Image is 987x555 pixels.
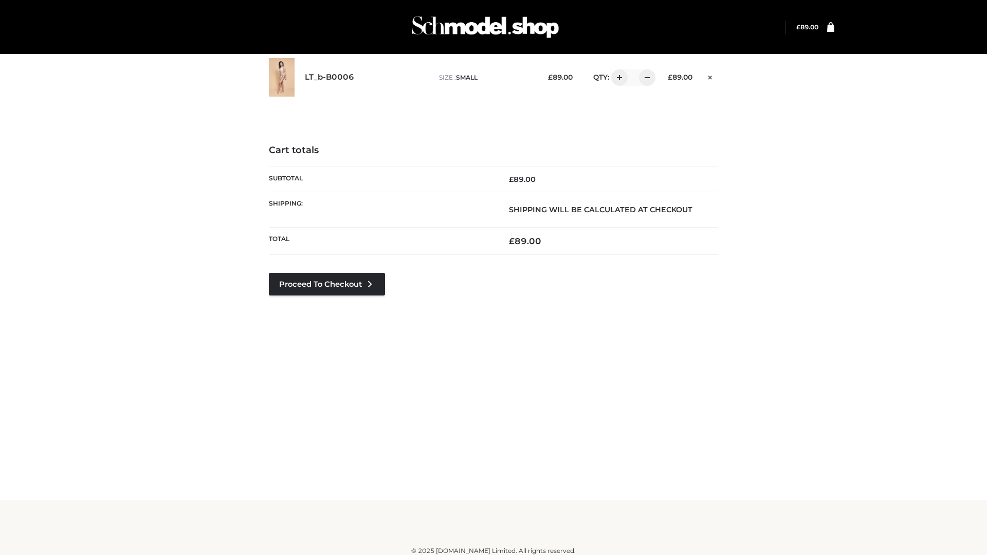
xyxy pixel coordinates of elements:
[668,73,692,81] bdi: 89.00
[439,73,532,82] p: size :
[796,23,800,31] span: £
[668,73,672,81] span: £
[509,205,692,214] strong: Shipping will be calculated at checkout
[796,23,818,31] bdi: 89.00
[305,72,354,82] a: LT_b-B0006
[269,273,385,295] a: Proceed to Checkout
[269,145,718,156] h4: Cart totals
[509,236,515,246] span: £
[583,69,652,86] div: QTY:
[269,228,493,255] th: Total
[269,58,295,97] img: LT_b-B0006 - SMALL
[509,175,514,184] span: £
[548,73,553,81] span: £
[269,192,493,227] th: Shipping:
[548,73,573,81] bdi: 89.00
[456,73,478,81] span: SMALL
[408,7,562,47] img: Schmodel Admin 964
[509,175,536,184] bdi: 89.00
[703,69,718,83] a: Remove this item
[796,23,818,31] a: £89.00
[509,236,541,246] bdi: 89.00
[269,166,493,192] th: Subtotal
